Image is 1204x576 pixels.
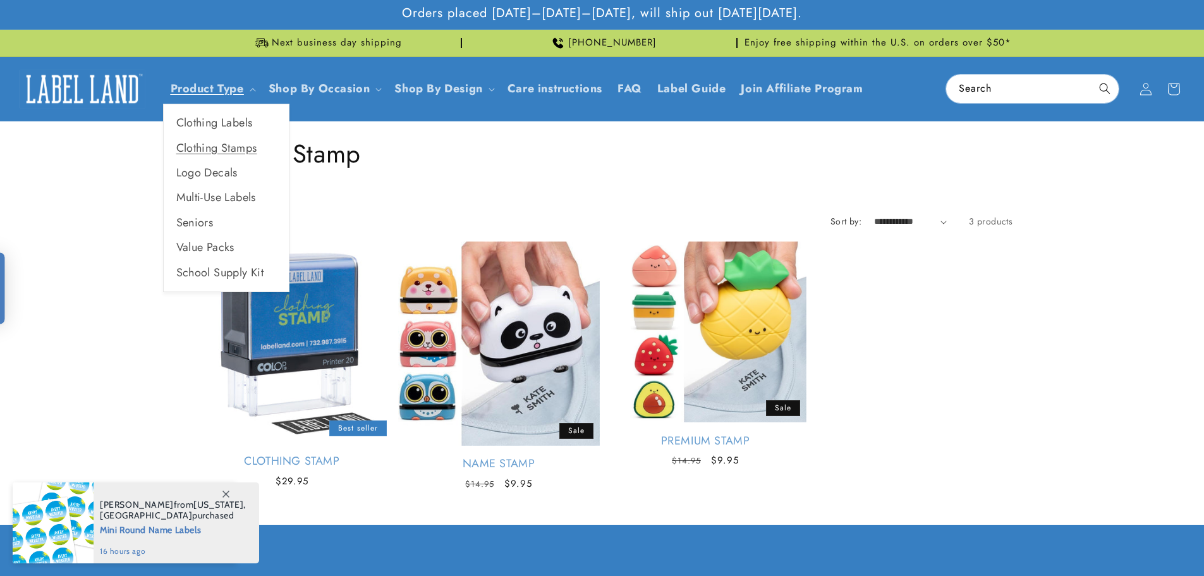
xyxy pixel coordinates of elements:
[164,260,289,285] a: School Supply Kit
[164,136,289,161] a: Clothing Stamps
[741,82,863,96] span: Join Affiliate Program
[19,70,145,109] img: Label Land
[261,74,387,104] summary: Shop By Occasion
[617,82,642,96] span: FAQ
[467,30,738,56] div: Announcement
[15,64,150,113] a: Label Land
[192,137,1013,170] h1: Clothing Stamp
[610,74,650,104] a: FAQ
[500,74,610,104] a: Care instructions
[394,80,482,97] a: Shop By Design
[605,434,806,448] a: Premium Stamp
[1091,75,1119,102] button: Search
[164,185,289,210] a: Multi-Use Labels
[398,457,600,471] a: Name Stamp
[830,215,861,228] label: Sort by:
[568,37,657,49] span: [PHONE_NUMBER]
[508,82,602,96] span: Care instructions
[193,499,243,510] span: [US_STATE]
[164,161,289,185] a: Logo Decals
[100,499,174,510] span: [PERSON_NAME]
[743,30,1013,56] div: Announcement
[272,37,402,49] span: Next business day shipping
[192,30,462,56] div: Announcement
[171,80,244,97] a: Product Type
[164,235,289,260] a: Value Packs
[745,37,1011,49] span: Enjoy free shipping within the U.S. on orders over $50*
[733,74,870,104] a: Join Affiliate Program
[269,82,370,96] span: Shop By Occasion
[163,74,261,104] summary: Product Type
[657,82,726,96] span: Label Guide
[164,211,289,235] a: Seniors
[192,454,393,469] a: Clothing Stamp
[100,499,246,521] span: from , purchased
[969,215,1013,228] span: 3 products
[100,510,192,521] span: [GEOGRAPHIC_DATA]
[387,74,499,104] summary: Shop By Design
[164,111,289,135] a: Clothing Labels
[402,5,802,21] span: Orders placed [DATE]–[DATE]–[DATE], will ship out [DATE][DATE].
[650,74,734,104] a: Label Guide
